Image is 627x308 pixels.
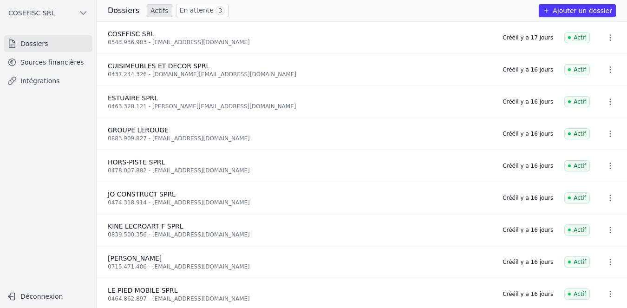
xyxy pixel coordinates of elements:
[108,94,158,102] span: ESTUAIRE SPRL
[564,288,590,300] span: Actif
[4,289,92,304] button: Déconnexion
[503,226,553,234] div: Créé il y a 16 jours
[108,71,491,78] div: 0437.244.326 - [DOMAIN_NAME][EMAIL_ADDRESS][DOMAIN_NAME]
[564,32,590,43] span: Actif
[539,4,616,17] button: Ajouter un dossier
[108,167,491,174] div: 0478.007.882 - [EMAIL_ADDRESS][DOMAIN_NAME]
[108,295,491,302] div: 0464.862.897 - [EMAIL_ADDRESS][DOMAIN_NAME]
[108,199,491,206] div: 0474.318.914 - [EMAIL_ADDRESS][DOMAIN_NAME]
[108,39,491,46] div: 0543.936.903 - [EMAIL_ADDRESS][DOMAIN_NAME]
[564,96,590,107] span: Actif
[108,287,178,294] span: LE PIED MOBILE SPRL
[503,258,553,266] div: Créé il y a 16 jours
[108,103,491,110] div: 0463.328.121 - [PERSON_NAME][EMAIL_ADDRESS][DOMAIN_NAME]
[147,4,172,17] a: Actifs
[108,223,183,230] span: KINE LECROART F SPRL
[108,30,154,38] span: COSEFISC SRL
[564,128,590,139] span: Actif
[4,54,92,71] a: Sources financières
[108,126,169,134] span: GROUPE LEROUGE
[176,4,229,17] a: En attente 3
[503,290,553,298] div: Créé il y a 16 jours
[108,190,176,198] span: JO CONSTRUCT SPRL
[503,98,553,105] div: Créé il y a 16 jours
[4,35,92,52] a: Dossiers
[503,130,553,138] div: Créé il y a 16 jours
[503,66,553,73] div: Créé il y a 16 jours
[108,5,139,16] h3: Dossiers
[564,224,590,236] span: Actif
[108,62,209,70] span: CUISIMEUBLES ET DECOR SPRL
[564,64,590,75] span: Actif
[503,162,553,170] div: Créé il y a 16 jours
[108,263,491,270] div: 0715.471.406 - [EMAIL_ADDRESS][DOMAIN_NAME]
[564,256,590,268] span: Actif
[216,6,225,15] span: 3
[4,72,92,89] a: Intégrations
[564,192,590,203] span: Actif
[108,255,162,262] span: [PERSON_NAME]
[108,158,165,166] span: HORS-PISTE SPRL
[108,135,491,142] div: 0883.909.827 - [EMAIL_ADDRESS][DOMAIN_NAME]
[503,34,553,41] div: Créé il y a 17 jours
[564,160,590,171] span: Actif
[4,6,92,20] button: COSEFISC SRL
[8,8,55,18] span: COSEFISC SRL
[108,231,491,238] div: 0839.500.356 - [EMAIL_ADDRESS][DOMAIN_NAME]
[503,194,553,202] div: Créé il y a 16 jours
